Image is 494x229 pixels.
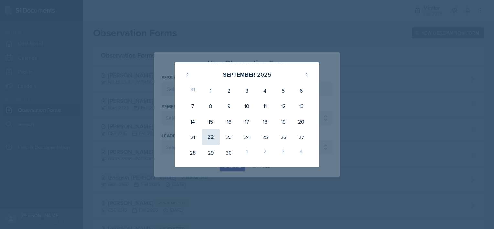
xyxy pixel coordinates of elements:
div: 2 [256,145,274,160]
div: 2025 [257,70,271,79]
div: 26 [274,129,292,145]
div: 28 [184,145,202,160]
div: 3 [238,83,256,98]
div: 16 [220,114,238,129]
div: 17 [238,114,256,129]
div: 23 [220,129,238,145]
div: 21 [184,129,202,145]
div: 25 [256,129,274,145]
div: 9 [220,98,238,114]
div: 24 [238,129,256,145]
div: 19 [274,114,292,129]
div: 8 [202,98,220,114]
div: 10 [238,98,256,114]
div: 4 [292,145,310,160]
div: 30 [220,145,238,160]
div: 12 [274,98,292,114]
div: 3 [274,145,292,160]
div: 4 [256,83,274,98]
div: 1 [202,83,220,98]
div: 7 [184,98,202,114]
div: 20 [292,114,310,129]
div: 18 [256,114,274,129]
div: 5 [274,83,292,98]
div: 6 [292,83,310,98]
div: 31 [184,83,202,98]
div: 27 [292,129,310,145]
div: 22 [202,129,220,145]
div: 29 [202,145,220,160]
div: 15 [202,114,220,129]
div: 14 [184,114,202,129]
div: 1 [238,145,256,160]
div: 13 [292,98,310,114]
div: 11 [256,98,274,114]
div: September [223,70,255,79]
div: 2 [220,83,238,98]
